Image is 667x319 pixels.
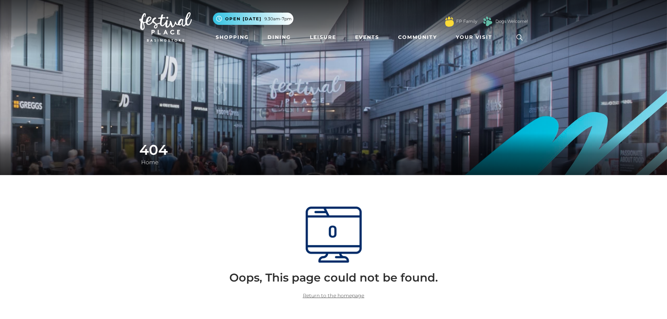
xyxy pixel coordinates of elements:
a: Events [352,31,382,44]
span: Open [DATE] [225,16,262,22]
a: FP Family [456,18,477,25]
span: 9.30am-7pm [264,16,292,22]
img: Festival Place Logo [139,12,192,42]
h2: Oops, This page could not be found. [145,271,523,284]
a: Community [395,31,440,44]
a: Shopping [213,31,252,44]
h1: 404 [139,141,528,158]
a: Your Visit [453,31,499,44]
a: Dogs Welcome! [495,18,528,25]
img: 404Page.png [306,207,362,263]
a: Home [139,159,160,166]
button: Open [DATE] 9.30am-7pm [213,13,293,25]
a: Dining [265,31,294,44]
span: Your Visit [456,34,492,41]
a: Leisure [307,31,339,44]
a: Return to the homepage [303,292,364,299]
